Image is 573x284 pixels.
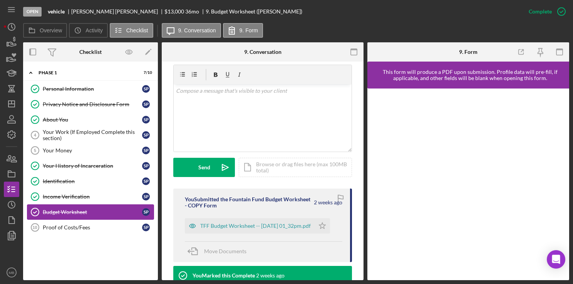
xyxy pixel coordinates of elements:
a: 5Your Moneysp [27,143,154,158]
button: Move Documents [185,242,254,261]
div: 36 mo [185,8,199,15]
div: You Submitted the Fountain Fund Budget Worksheet - COPY Form [185,196,313,209]
div: Open [23,7,42,17]
div: This form will produce a PDF upon submission. Profile data will pre-fill, if applicable, and othe... [371,69,569,81]
iframe: Lenderfit form [375,96,562,272]
div: s p [142,131,150,139]
time: 2025-09-10 17:32 [256,272,285,279]
div: Privacy Notice and Disclosure Form [43,101,142,107]
div: Send [198,158,210,177]
div: 9. Budget Worksheet ([PERSON_NAME]) [206,8,302,15]
div: s p [142,147,150,154]
div: Checklist [79,49,102,55]
div: Your Work (If Employed Complete this section) [43,129,142,141]
tspan: 10 [32,225,37,230]
div: Phase 1 [39,70,133,75]
div: About You [43,117,142,123]
div: s p [142,208,150,216]
button: Activity [69,23,107,38]
div: s p [142,177,150,185]
a: Your History of Incarcerationsp [27,158,154,174]
button: TFF Budget Worksheet -- [DATE] 01_32pm.pdf [185,218,330,234]
button: Checklist [110,23,153,38]
label: Overview [40,27,62,33]
div: Personal Information [43,86,142,92]
tspan: 4 [34,133,37,137]
div: Proof of Costs/Fees [43,224,142,231]
div: Your History of Incarceration [43,163,142,169]
button: Overview [23,23,67,38]
a: 4Your Work (If Employed Complete this section)sp [27,127,154,143]
div: Identification [43,178,142,184]
label: 9. Form [240,27,258,33]
a: Income Verificationsp [27,189,154,204]
div: 7 / 10 [138,70,152,75]
div: Complete [529,4,552,19]
a: Privacy Notice and Disclosure Formsp [27,97,154,112]
button: Send [173,158,235,177]
button: 9. Conversation [162,23,221,38]
a: About Yousp [27,112,154,127]
div: s p [142,100,150,108]
a: Personal Informationsp [27,81,154,97]
div: s p [142,85,150,93]
span: $13,000 [164,8,184,15]
div: 9. Form [459,49,477,55]
button: 9. Form [223,23,263,38]
label: 9. Conversation [178,27,216,33]
div: s p [142,116,150,124]
label: Activity [85,27,102,33]
b: vehicle [48,8,65,15]
button: Complete [521,4,569,19]
div: Budget Worksheet [43,209,142,215]
a: Budget Worksheetsp [27,204,154,220]
div: s p [142,162,150,170]
div: [PERSON_NAME] [PERSON_NAME] [71,8,164,15]
a: 10Proof of Costs/Feessp [27,220,154,235]
span: Move Documents [204,248,246,254]
div: Open Intercom Messenger [547,250,565,269]
div: You Marked this Complete [193,272,255,279]
div: 9. Conversation [244,49,281,55]
time: 2025-09-10 17:32 [314,199,342,205]
div: Income Verification [43,194,142,200]
div: s p [142,193,150,200]
button: MB [4,265,19,280]
div: Your Money [43,147,142,154]
tspan: 5 [34,148,36,153]
text: MB [9,271,14,275]
label: Checklist [126,27,148,33]
a: Identificationsp [27,174,154,189]
div: s p [142,224,150,231]
div: TFF Budget Worksheet -- [DATE] 01_32pm.pdf [200,223,311,229]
